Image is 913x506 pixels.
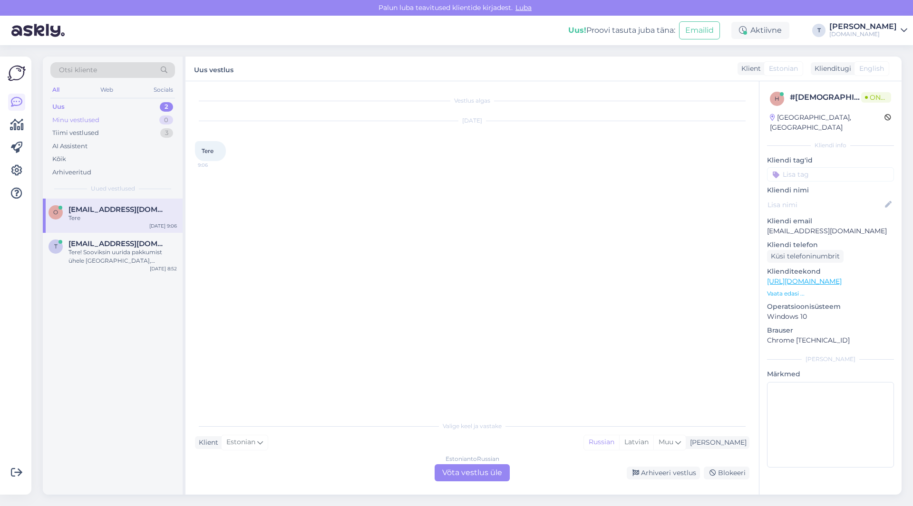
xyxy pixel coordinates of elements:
p: [EMAIL_ADDRESS][DOMAIN_NAME] [767,226,894,236]
div: 2 [160,102,173,112]
div: T [812,24,826,37]
div: Tere [68,214,177,222]
div: Blokeeri [704,467,749,479]
p: Chrome [TECHNICAL_ID] [767,335,894,345]
span: Otsi kliente [59,65,97,75]
span: English [859,64,884,74]
img: Askly Logo [8,64,26,82]
span: t [54,243,58,250]
div: Estonian to Russian [446,455,499,463]
div: Kõik [52,154,66,164]
label: Uus vestlus [194,62,233,75]
span: Muu [659,438,673,446]
button: Emailid [679,21,720,39]
div: [DATE] 8:52 [150,265,177,272]
a: [PERSON_NAME][DOMAIN_NAME] [829,23,907,38]
div: Arhiveeritud [52,168,91,177]
div: Latvian [619,435,653,449]
div: Vestlus algas [195,96,749,105]
div: Arhiveeri vestlus [627,467,700,479]
div: Aktiivne [731,22,789,39]
div: Küsi telefoninumbrit [767,250,844,263]
div: Võta vestlus üle [435,464,510,481]
span: 9:06 [198,162,233,169]
p: Kliendi email [767,216,894,226]
span: Estonian [226,437,255,448]
div: [PERSON_NAME] [829,23,897,30]
div: [GEOGRAPHIC_DATA], [GEOGRAPHIC_DATA] [770,113,884,133]
div: [PERSON_NAME] [767,355,894,363]
div: [DOMAIN_NAME] [829,30,897,38]
div: Klient [195,438,218,448]
p: Märkmed [767,369,894,379]
div: Klient [738,64,761,74]
a: [URL][DOMAIN_NAME] [767,277,842,286]
span: tamm.mailiis@gmail.com [68,239,167,248]
div: [DATE] [195,116,749,125]
div: [DATE] 9:06 [149,222,177,229]
div: Valige keel ja vastake [195,422,749,430]
div: AI Assistent [52,142,87,151]
div: [PERSON_NAME] [686,438,747,448]
div: Proovi tasuta juba täna: [568,25,675,36]
div: Russian [584,435,619,449]
div: Socials [152,84,175,96]
span: Uued vestlused [91,184,135,193]
span: olga_204@mail.ru [68,205,167,214]
p: Kliendi nimi [767,185,894,195]
p: Kliendi telefon [767,240,894,250]
span: Luba [513,3,534,12]
div: # [DEMOGRAPHIC_DATA] [790,92,861,103]
div: Uus [52,102,65,112]
span: o [53,209,58,216]
p: Kliendi tag'id [767,155,894,165]
div: Klienditugi [811,64,851,74]
p: Operatsioonisüsteem [767,302,894,312]
span: h [775,95,779,102]
span: Tere [202,147,214,154]
div: Web [98,84,115,96]
span: Online [861,92,891,103]
div: Minu vestlused [52,115,99,125]
div: Kliendi info [767,141,894,150]
p: Brauser [767,325,894,335]
div: Tiimi vestlused [52,128,99,138]
div: 0 [159,115,173,125]
b: Uus! [568,26,586,35]
div: Tere! Sooviksin uurida pakkumist ühele [GEOGRAPHIC_DATA], [GEOGRAPHIC_DATA], [GEOGRAPHIC_DATA] võ... [68,248,177,265]
div: 3 [160,128,173,138]
div: All [50,84,61,96]
input: Lisa nimi [767,200,883,210]
span: Estonian [769,64,798,74]
input: Lisa tag [767,167,894,181]
p: Klienditeekond [767,267,894,277]
p: Vaata edasi ... [767,289,894,298]
p: Windows 10 [767,312,894,322]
